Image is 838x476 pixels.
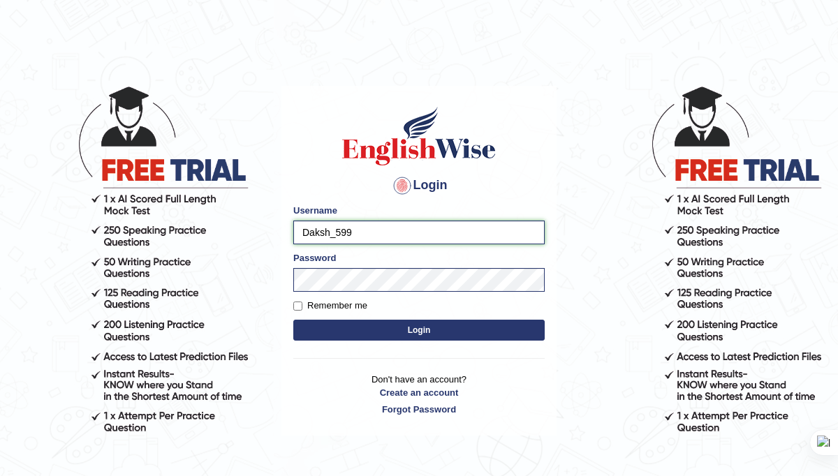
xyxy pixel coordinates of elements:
button: Login [293,320,545,341]
input: Remember me [293,302,302,311]
label: Password [293,251,336,265]
a: Forgot Password [293,403,545,416]
img: Logo of English Wise sign in for intelligent practice with AI [339,105,499,168]
h4: Login [293,174,545,197]
p: Don't have an account? [293,373,545,416]
label: Remember me [293,299,367,313]
label: Username [293,204,337,217]
a: Create an account [293,386,545,399]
